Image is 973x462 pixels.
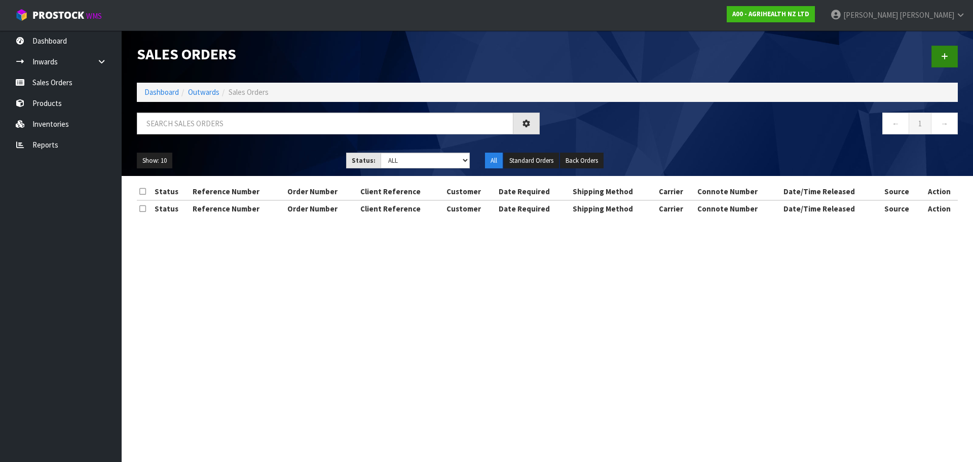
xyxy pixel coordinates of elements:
strong: Status: [352,156,376,165]
th: Date/Time Released [781,184,882,200]
span: Sales Orders [229,87,269,97]
th: Client Reference [358,184,444,200]
span: [PERSON_NAME] [843,10,898,20]
button: All [485,153,503,169]
h1: Sales Orders [137,46,540,62]
th: Client Reference [358,200,444,217]
th: Status [152,200,190,217]
button: Show: 10 [137,153,172,169]
button: Standard Orders [504,153,559,169]
th: Carrier [656,200,695,217]
th: Source [882,184,921,200]
a: 1 [909,113,931,134]
th: Source [882,200,921,217]
th: Shipping Method [570,200,656,217]
th: Shipping Method [570,184,656,200]
th: Date/Time Released [781,200,882,217]
th: Customer [444,200,496,217]
img: cube-alt.png [15,9,28,21]
th: Connote Number [695,184,781,200]
th: Date Required [496,184,570,200]
th: Carrier [656,184,695,200]
th: Customer [444,184,496,200]
th: Action [921,200,958,217]
a: → [931,113,958,134]
th: Status [152,184,190,200]
a: Outwards [188,87,219,97]
a: ← [882,113,909,134]
nav: Page navigation [555,113,958,137]
a: Dashboard [144,87,179,97]
input: Search sales orders [137,113,513,134]
th: Reference Number [190,200,285,217]
th: Connote Number [695,200,781,217]
th: Order Number [285,184,358,200]
span: ProStock [32,9,84,22]
th: Action [921,184,958,200]
th: Order Number [285,200,358,217]
small: WMS [86,11,102,21]
span: [PERSON_NAME] [900,10,954,20]
strong: A00 - AGRIHEALTH NZ LTD [732,10,809,18]
button: Back Orders [560,153,604,169]
th: Reference Number [190,184,285,200]
th: Date Required [496,200,570,217]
